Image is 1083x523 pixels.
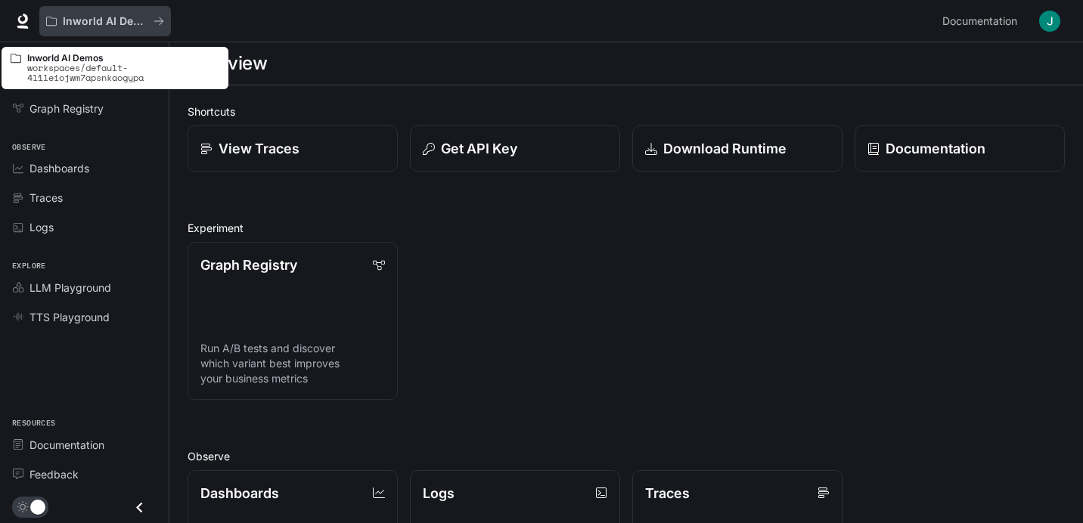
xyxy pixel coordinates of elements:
[188,242,398,400] a: Graph RegistryRun A/B tests and discover which variant best improves your business metrics
[188,104,1065,119] h2: Shortcuts
[6,95,163,122] a: Graph Registry
[219,138,299,159] p: View Traces
[29,160,89,176] span: Dashboards
[27,63,219,82] p: workspaces/default-4l1leiojwm7apsnkaogypa
[29,280,111,296] span: LLM Playground
[6,274,163,301] a: LLM Playground
[188,220,1065,236] h2: Experiment
[29,190,63,206] span: Traces
[188,125,398,172] a: View Traces
[6,155,163,181] a: Dashboards
[63,15,147,28] p: Inworld AI Demos
[6,461,163,487] a: Feedback
[29,101,104,116] span: Graph Registry
[39,6,171,36] button: All workspaces
[942,12,1017,31] span: Documentation
[632,125,843,172] a: Download Runtime
[423,483,455,503] p: Logs
[27,53,219,63] p: Inworld AI Demos
[410,125,620,172] button: Get API Key
[645,483,690,503] p: Traces
[29,219,54,235] span: Logs
[6,304,163,330] a: TTS Playground
[6,432,163,458] a: Documentation
[936,6,1029,36] a: Documentation
[441,138,517,159] p: Get API Key
[188,448,1065,464] h2: Observe
[30,498,45,515] span: Dark mode toggle
[6,184,163,211] a: Traces
[123,492,157,523] button: Close drawer
[200,255,297,275] p: Graph Registry
[29,437,104,453] span: Documentation
[855,125,1065,172] a: Documentation
[6,214,163,240] a: Logs
[29,466,79,482] span: Feedback
[886,138,985,159] p: Documentation
[663,138,787,159] p: Download Runtime
[200,341,385,386] p: Run A/B tests and discover which variant best improves your business metrics
[1039,11,1060,32] img: User avatar
[29,309,110,325] span: TTS Playground
[1035,6,1065,36] button: User avatar
[200,483,279,503] p: Dashboards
